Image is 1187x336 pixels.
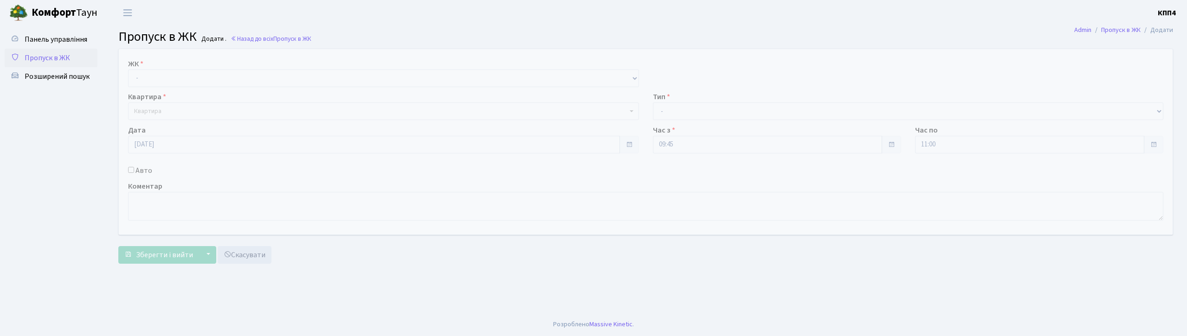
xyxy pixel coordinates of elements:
[9,4,28,22] img: logo.png
[25,34,87,44] span: Панель управління
[231,34,311,43] a: Назад до всіхПропуск в ЖК
[128,58,143,70] label: ЖК
[128,181,162,192] label: Коментар
[653,91,670,102] label: Тип
[32,5,97,21] span: Таун
[135,165,152,176] label: Авто
[5,67,97,86] a: Розширений пошук
[273,34,311,43] span: Пропуск в ЖК
[32,5,76,20] b: Комфорт
[915,125,938,136] label: Час по
[136,250,193,260] span: Зберегти і вийти
[25,53,70,63] span: Пропуск в ЖК
[1158,7,1176,19] a: КПП4
[1141,25,1173,35] li: Додати
[25,71,90,82] span: Розширений пошук
[589,319,632,329] a: Massive Kinetic
[200,35,226,43] small: Додати .
[5,49,97,67] a: Пропуск в ЖК
[128,91,166,102] label: Квартира
[116,5,139,20] button: Переключити навігацію
[553,319,634,330] div: Розроблено .
[653,125,675,136] label: Час з
[5,30,97,49] a: Панель управління
[1074,25,1091,35] a: Admin
[118,27,197,46] span: Пропуск в ЖК
[1158,8,1176,18] b: КПП4
[118,246,199,264] button: Зберегти і вийти
[1101,25,1141,35] a: Пропуск в ЖК
[218,246,271,264] a: Скасувати
[128,125,146,136] label: Дата
[134,107,161,116] span: Квартира
[1060,20,1187,40] nav: breadcrumb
